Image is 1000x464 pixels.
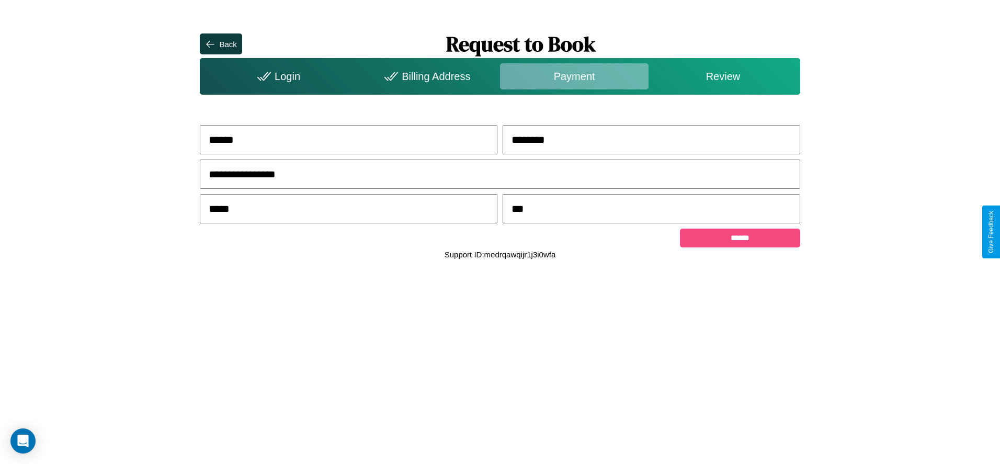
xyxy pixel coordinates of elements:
div: Review [649,63,797,89]
div: Back [219,40,236,49]
p: Support ID: medrqawqijr1j3i0wfa [445,247,556,262]
h1: Request to Book [242,30,800,58]
div: Billing Address [351,63,500,89]
div: Open Intercom Messenger [10,428,36,454]
div: Give Feedback [987,211,995,253]
div: Login [202,63,351,89]
button: Back [200,33,242,54]
div: Payment [500,63,649,89]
